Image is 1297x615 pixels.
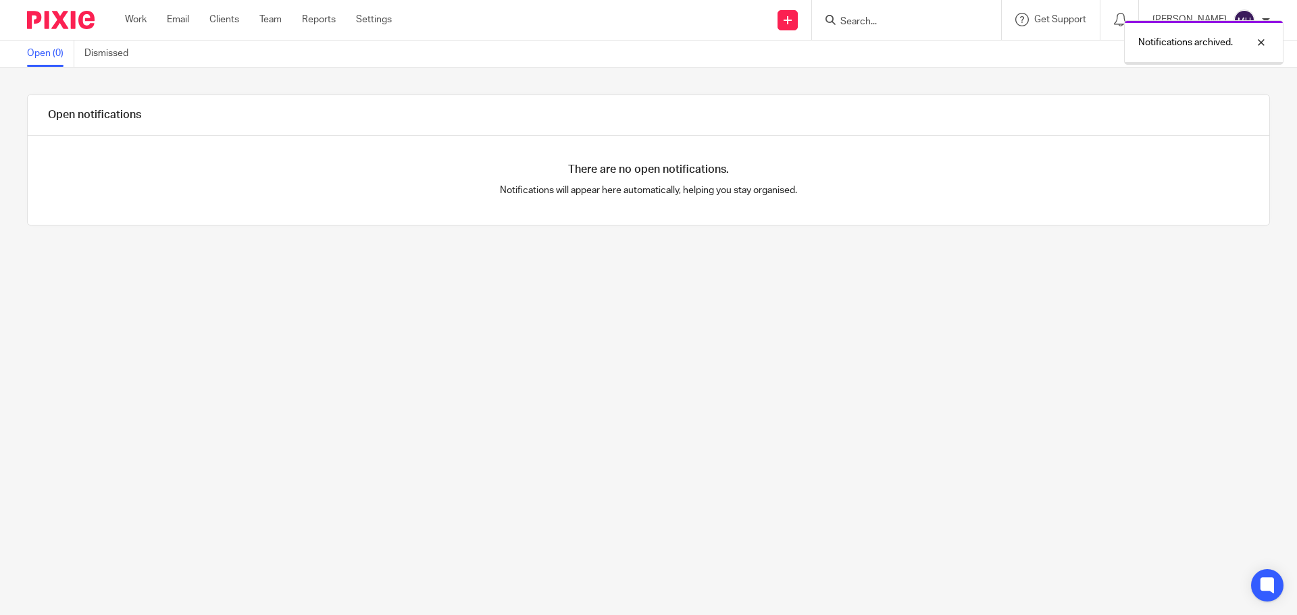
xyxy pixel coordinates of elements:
[27,41,74,67] a: Open (0)
[48,108,141,122] h1: Open notifications
[84,41,138,67] a: Dismissed
[1138,36,1233,49] p: Notifications archived.
[302,13,336,26] a: Reports
[338,184,959,197] p: Notifications will appear here automatically, helping you stay organised.
[568,163,729,177] h4: There are no open notifications.
[125,13,147,26] a: Work
[27,11,95,29] img: Pixie
[209,13,239,26] a: Clients
[356,13,392,26] a: Settings
[1234,9,1255,31] img: svg%3E
[259,13,282,26] a: Team
[167,13,189,26] a: Email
